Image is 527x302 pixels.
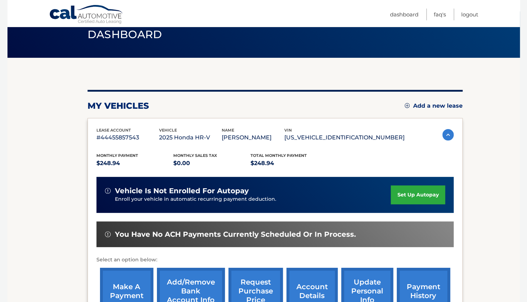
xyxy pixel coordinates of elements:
span: lease account [96,128,131,133]
span: Total Monthly Payment [251,153,307,158]
a: FAQ's [434,9,446,20]
span: vehicle is not enrolled for autopay [115,186,249,195]
span: name [222,128,234,133]
a: set up autopay [391,185,445,204]
span: Monthly Payment [96,153,138,158]
a: Add a new lease [405,102,463,109]
p: #44455857543 [96,133,159,143]
a: Logout [461,9,478,20]
p: [US_VEHICLE_IDENTIFICATION_NUMBER] [284,133,405,143]
p: Enroll your vehicle in automatic recurring payment deduction. [115,195,391,203]
p: $248.94 [96,158,174,168]
img: alert-white.svg [105,188,111,194]
p: [PERSON_NAME] [222,133,284,143]
p: 2025 Honda HR-V [159,133,222,143]
a: Dashboard [390,9,418,20]
p: $0.00 [173,158,251,168]
p: $248.94 [251,158,328,168]
img: add.svg [405,103,410,108]
p: Select an option below: [96,256,454,264]
span: vin [284,128,292,133]
span: You have no ACH payments currently scheduled or in process. [115,230,356,239]
h2: my vehicles [88,101,149,111]
span: Monthly sales Tax [173,153,217,158]
img: alert-white.svg [105,231,111,237]
span: Dashboard [88,28,162,41]
span: vehicle [159,128,177,133]
a: Cal Automotive [49,5,124,25]
img: accordion-active.svg [442,129,454,140]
